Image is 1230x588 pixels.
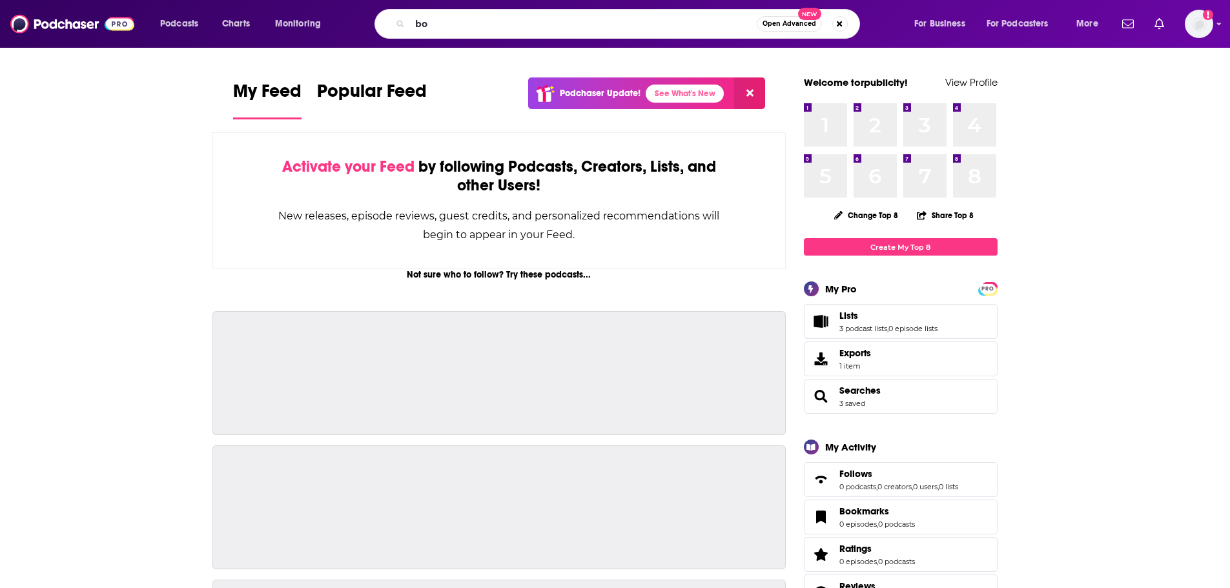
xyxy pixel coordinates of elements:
[1203,10,1213,20] svg: Add a profile image
[1149,13,1169,35] a: Show notifications dropdown
[278,157,721,195] div: by following Podcasts, Creators, Lists, and other Users!
[275,15,321,33] span: Monitoring
[839,347,871,359] span: Exports
[804,379,998,414] span: Searches
[1067,14,1114,34] button: open menu
[877,482,912,491] a: 0 creators
[282,157,415,176] span: Activate your Feed
[410,14,757,34] input: Search podcasts, credits, & more...
[151,14,215,34] button: open menu
[839,482,876,491] a: 0 podcasts
[839,361,871,370] span: 1 item
[914,15,965,33] span: For Business
[804,341,998,376] a: Exports
[646,85,724,103] a: See What's New
[560,88,641,99] p: Podchaser Update!
[1185,10,1213,38] span: Logged in as torpublicity
[266,14,338,34] button: open menu
[839,385,881,396] a: Searches
[317,80,427,119] a: Popular Feed
[877,557,878,566] span: ,
[233,80,302,110] span: My Feed
[978,14,1067,34] button: open menu
[804,500,998,534] span: Bookmarks
[1185,10,1213,38] button: Show profile menu
[212,269,786,280] div: Not sure who to follow? Try these podcasts...
[233,80,302,119] a: My Feed
[878,520,915,529] a: 0 podcasts
[278,207,721,244] div: New releases, episode reviews, guest credits, and personalized recommendations will begin to appe...
[1185,10,1213,38] img: User Profile
[214,14,258,34] a: Charts
[916,203,974,228] button: Share Top 8
[808,387,834,405] a: Searches
[839,505,889,517] span: Bookmarks
[1117,13,1139,35] a: Show notifications dropdown
[839,399,865,408] a: 3 saved
[876,482,877,491] span: ,
[987,15,1049,33] span: For Podcasters
[912,482,913,491] span: ,
[10,12,134,36] img: Podchaser - Follow, Share and Rate Podcasts
[317,80,427,110] span: Popular Feed
[878,557,915,566] a: 0 podcasts
[808,312,834,330] a: Lists
[839,543,915,554] a: Ratings
[804,304,998,339] span: Lists
[804,462,998,497] span: Follows
[839,324,887,333] a: 3 podcast lists
[945,76,998,88] a: View Profile
[839,310,858,321] span: Lists
[839,468,958,480] a: Follows
[839,543,872,554] span: Ratings
[808,471,834,489] a: Follows
[913,482,938,491] a: 0 users
[980,284,996,294] span: PRO
[757,16,822,32] button: Open AdvancedNew
[839,310,938,321] a: Lists
[808,545,834,563] a: Ratings
[222,15,250,33] span: Charts
[980,283,996,293] a: PRO
[160,15,198,33] span: Podcasts
[387,9,872,39] div: Search podcasts, credits, & more...
[804,537,998,572] span: Ratings
[938,482,939,491] span: ,
[808,350,834,368] span: Exports
[826,207,907,223] button: Change Top 8
[1076,15,1098,33] span: More
[888,324,938,333] a: 0 episode lists
[939,482,958,491] a: 0 lists
[877,520,878,529] span: ,
[804,76,908,88] a: Welcome torpublicity!
[825,283,857,295] div: My Pro
[763,21,816,27] span: Open Advanced
[839,557,877,566] a: 0 episodes
[825,441,876,453] div: My Activity
[808,508,834,526] a: Bookmarks
[839,520,877,529] a: 0 episodes
[839,505,915,517] a: Bookmarks
[798,8,821,20] span: New
[839,468,872,480] span: Follows
[804,238,998,256] a: Create My Top 8
[905,14,981,34] button: open menu
[887,324,888,333] span: ,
